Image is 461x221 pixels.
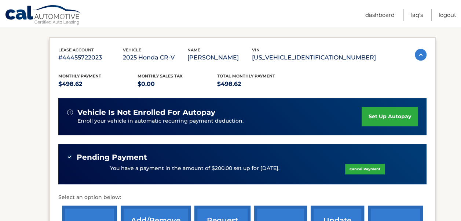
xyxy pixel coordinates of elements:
[58,79,138,89] p: $498.62
[77,153,147,162] span: Pending Payment
[58,193,427,202] p: Select an option below:
[67,154,72,159] img: check-green.svg
[138,73,183,79] span: Monthly sales Tax
[439,9,456,21] a: Logout
[67,109,73,115] img: alert-white.svg
[187,47,200,52] span: name
[252,52,376,63] p: [US_VEHICLE_IDENTIFICATION_NUMBER]
[345,164,385,174] a: Cancel Payment
[187,52,252,63] p: [PERSON_NAME]
[58,47,94,52] span: lease account
[77,108,215,117] span: vehicle is not enrolled for autopay
[365,9,395,21] a: Dashboard
[58,73,101,79] span: Monthly Payment
[123,52,187,63] p: 2025 Honda CR-V
[58,52,123,63] p: #44455722023
[362,107,417,126] a: set up autopay
[123,47,141,52] span: vehicle
[138,79,217,89] p: $0.00
[110,164,279,173] p: You have a payment in the amount of $200.00 set up for [DATE].
[217,73,275,79] span: Total Monthly Payment
[415,49,427,61] img: accordion-active.svg
[5,5,82,26] a: Cal Automotive
[252,47,260,52] span: vin
[410,9,423,21] a: FAQ's
[217,79,297,89] p: $498.62
[77,117,362,125] p: Enroll your vehicle in automatic recurring payment deduction.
